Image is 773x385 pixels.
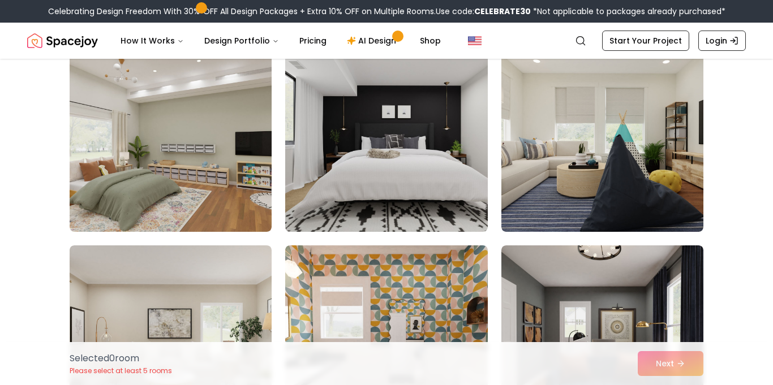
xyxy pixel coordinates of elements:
[602,31,689,51] a: Start Your Project
[70,352,172,365] p: Selected 0 room
[111,29,193,52] button: How It Works
[27,23,746,59] nav: Global
[436,6,531,17] span: Use code:
[111,29,450,52] nav: Main
[70,366,172,375] p: Please select at least 5 rooms
[48,6,725,17] div: Celebrating Design Freedom With 30% OFF All Design Packages + Extra 10% OFF on Multiple Rooms.
[531,6,725,17] span: *Not applicable to packages already purchased*
[698,31,746,51] a: Login
[411,29,450,52] a: Shop
[474,6,531,17] b: CELEBRATE30
[338,29,409,52] a: AI Design
[27,29,98,52] a: Spacejoy
[27,29,98,52] img: Spacejoy Logo
[290,29,336,52] a: Pricing
[70,51,272,232] img: Room room-13
[468,34,482,47] img: United States
[501,51,703,232] img: Room room-15
[195,29,288,52] button: Design Portfolio
[285,51,487,232] img: Room room-14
